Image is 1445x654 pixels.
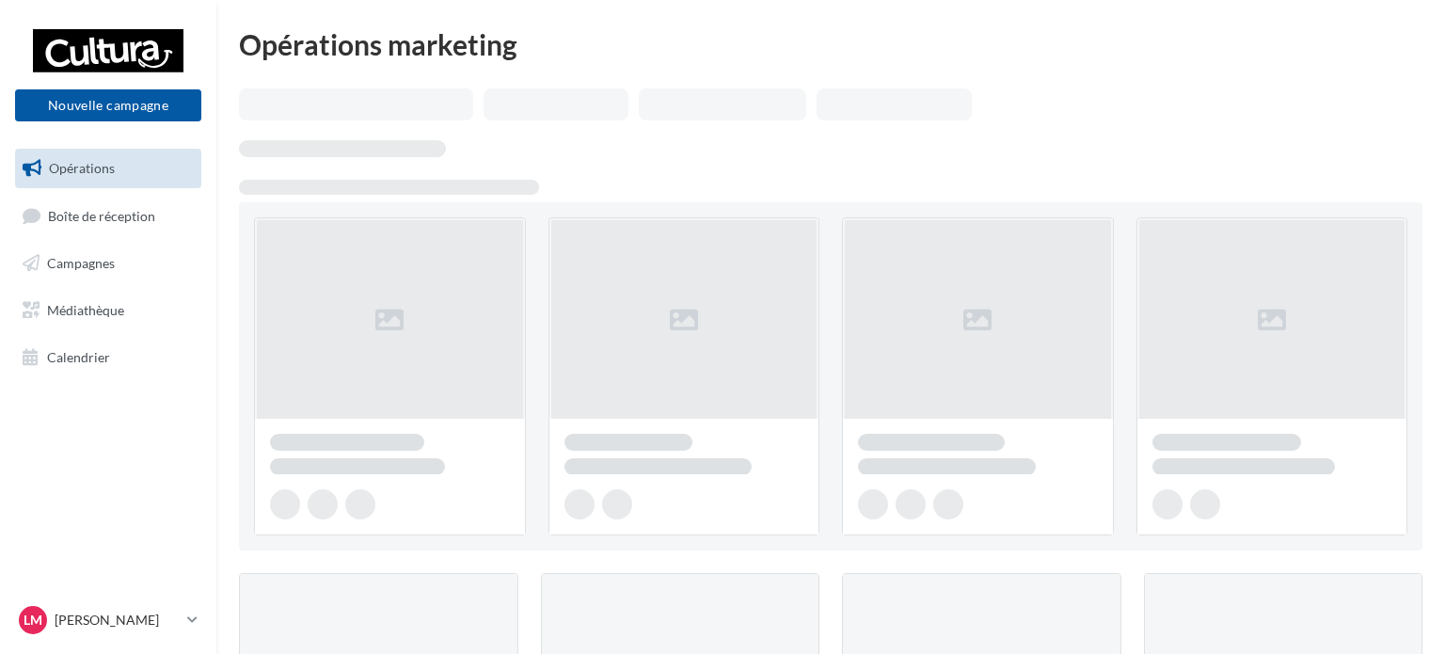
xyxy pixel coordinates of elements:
[24,611,42,630] span: LM
[11,244,205,283] a: Campagnes
[11,196,205,236] a: Boîte de réception
[47,302,124,318] span: Médiathèque
[11,149,205,188] a: Opérations
[15,602,201,638] a: LM [PERSON_NAME]
[48,207,155,223] span: Boîte de réception
[55,611,180,630] p: [PERSON_NAME]
[239,30,1422,58] div: Opérations marketing
[49,160,115,176] span: Opérations
[15,89,201,121] button: Nouvelle campagne
[11,338,205,377] a: Calendrier
[47,255,115,271] span: Campagnes
[47,348,110,364] span: Calendrier
[11,291,205,330] a: Médiathèque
